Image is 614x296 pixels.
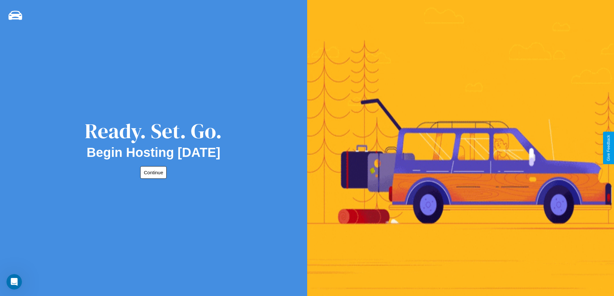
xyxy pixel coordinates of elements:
div: Ready. Set. Go. [85,117,222,145]
button: Continue [140,166,167,179]
iframe: Intercom live chat [6,274,22,290]
h2: Begin Hosting [DATE] [87,145,220,160]
div: Give Feedback [606,135,611,161]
